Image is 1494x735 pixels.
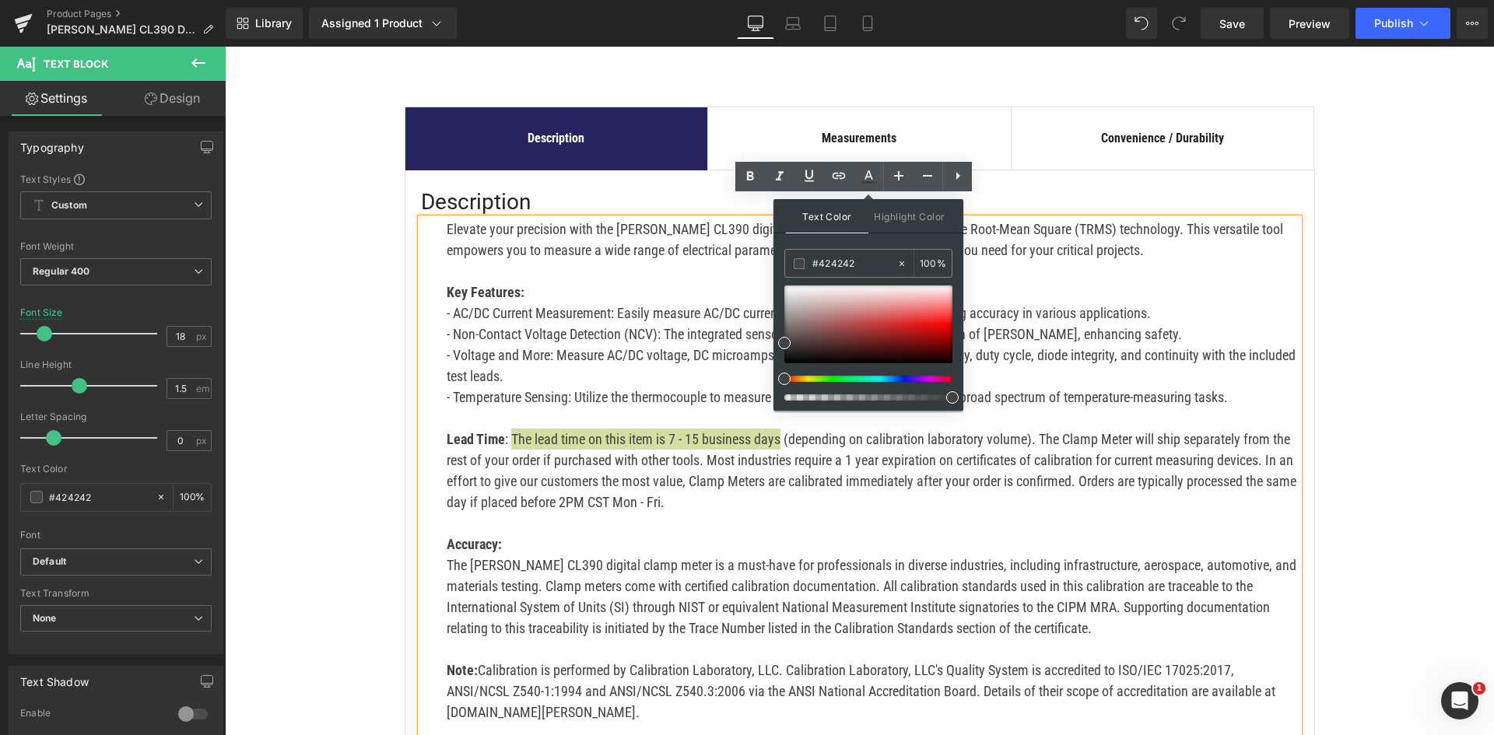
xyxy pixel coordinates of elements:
span: [PERSON_NAME] CL390 Digital Clamp Meter / Volt Amp Meter – Calibrated [47,23,196,36]
h3: Description [196,139,1074,172]
span: 1 [1473,682,1485,695]
p: Elevate your precision with the [PERSON_NAME] CL390 digital clamp meter, equipped with True Root-... [222,172,1074,214]
div: Font Size [20,307,63,318]
span: Text Color [786,199,868,233]
span: Preview [1289,16,1331,32]
div: Text Color [20,464,212,474]
span: Library [255,16,292,30]
button: Redo [1163,8,1194,39]
strong: Convenience / Durability [876,84,999,99]
div: Font [20,530,212,541]
a: New Library [226,8,303,39]
div: Text Styles [20,173,212,185]
p: - Voltage and More: Measure AC/DC voltage, DC microamps, resistance, capacitance, frequency, duty... [222,298,1074,340]
div: Text Transform [20,588,212,599]
span: px [196,436,209,446]
a: Product Pages [47,8,226,20]
span: em [196,383,209,394]
p: - Non-Contact Voltage Detection (NCV): The integrated sensor enables quick and safe detection of ... [222,277,1074,298]
p: The [PERSON_NAME] CL390 digital clamp meter is a must-have for professionals in diverse industrie... [222,508,1074,592]
i: Default [33,555,66,569]
div: Typography [20,132,84,154]
div: Text Shadow [20,667,89,688]
div: Assigned 1 Product [321,16,444,31]
p: - AC/DC Current Measurement: Easily measure AC/DC current using the built-in clamp, ensuring accu... [222,256,1074,277]
div: Font Weight [20,241,212,252]
p: Calibration is performed by Calibration Laboratory, LLC. Calibration Laboratory, LLC's Quality Sy... [222,613,1074,676]
a: Preview [1270,8,1349,39]
div: % [914,250,952,277]
span: Publish [1374,17,1413,30]
a: Tablet [812,8,849,39]
div: Enable [20,707,163,723]
strong: Lead Time [222,384,280,401]
b: None [33,612,57,624]
a: Laptop [774,8,812,39]
button: Publish [1355,8,1450,39]
button: Undo [1126,8,1157,39]
a: Design [116,81,229,116]
div: % [174,484,211,511]
input: Color [812,255,896,272]
div: Letter Spacing [20,411,212,422]
span: px [196,331,209,341]
iframe: Intercom live chat [1441,682,1478,719]
p: - Temperature Sensing: Utilize the thermocouple to measure temperature, making it ideal for a bro... [222,340,1074,361]
a: Desktop [737,8,774,39]
strong: Key Features: [222,237,300,254]
span: Highlight Color [868,199,951,233]
button: More [1457,8,1488,39]
strong: Description [303,84,359,99]
b: Custom [51,199,87,212]
strong: Note: [222,615,253,632]
a: Mobile [849,8,886,39]
strong: Accuracy: [222,489,277,506]
div: Line Height [20,359,212,370]
span: Text Block [44,58,108,70]
p: : The lead time on this item is 7 - 15 business days (depending on calibration laboratory volume)... [222,382,1074,466]
span: Save [1219,16,1245,32]
input: Color [49,488,149,506]
b: Regular 400 [33,265,90,277]
strong: Measurements [597,84,672,99]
